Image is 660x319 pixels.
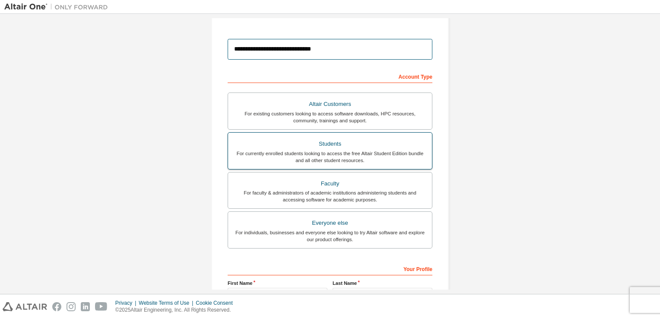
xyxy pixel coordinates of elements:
div: Altair Customers [233,98,427,110]
img: youtube.svg [95,302,108,311]
div: Faculty [233,178,427,190]
div: For existing customers looking to access software downloads, HPC resources, community, trainings ... [233,110,427,124]
div: Website Terms of Use [139,300,196,306]
label: First Name [228,280,327,287]
div: Account Type [228,69,432,83]
p: © 2025 Altair Engineering, Inc. All Rights Reserved. [115,306,238,314]
img: facebook.svg [52,302,61,311]
div: For faculty & administrators of academic institutions administering students and accessing softwa... [233,189,427,203]
img: altair_logo.svg [3,302,47,311]
div: For currently enrolled students looking to access the free Altair Student Edition bundle and all ... [233,150,427,164]
div: Privacy [115,300,139,306]
img: Altair One [4,3,112,11]
img: linkedin.svg [81,302,90,311]
div: Cookie Consent [196,300,238,306]
img: instagram.svg [67,302,76,311]
div: Your Profile [228,262,432,275]
div: Students [233,138,427,150]
div: For individuals, businesses and everyone else looking to try Altair software and explore our prod... [233,229,427,243]
div: Everyone else [233,217,427,229]
label: Last Name [333,280,432,287]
